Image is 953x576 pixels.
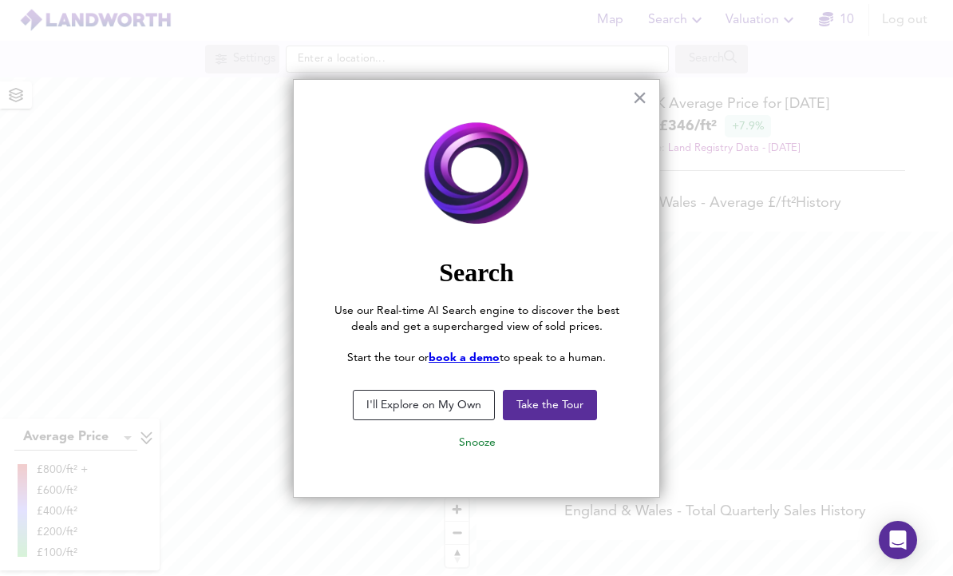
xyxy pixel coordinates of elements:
button: Snooze [446,429,508,458]
button: Take the Tour [503,391,597,421]
h2: Search [326,258,627,288]
span: Start the tour or [347,353,429,364]
p: Use our Real-time AI Search engine to discover the best deals and get a supercharged view of sold... [326,304,627,336]
button: I'll Explore on My Own [353,391,495,421]
div: Open Intercom Messenger [879,522,917,560]
a: book a demo [429,353,500,364]
img: Employee Photo [326,113,627,237]
span: to speak to a human. [500,353,606,364]
button: Close [632,85,647,111]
